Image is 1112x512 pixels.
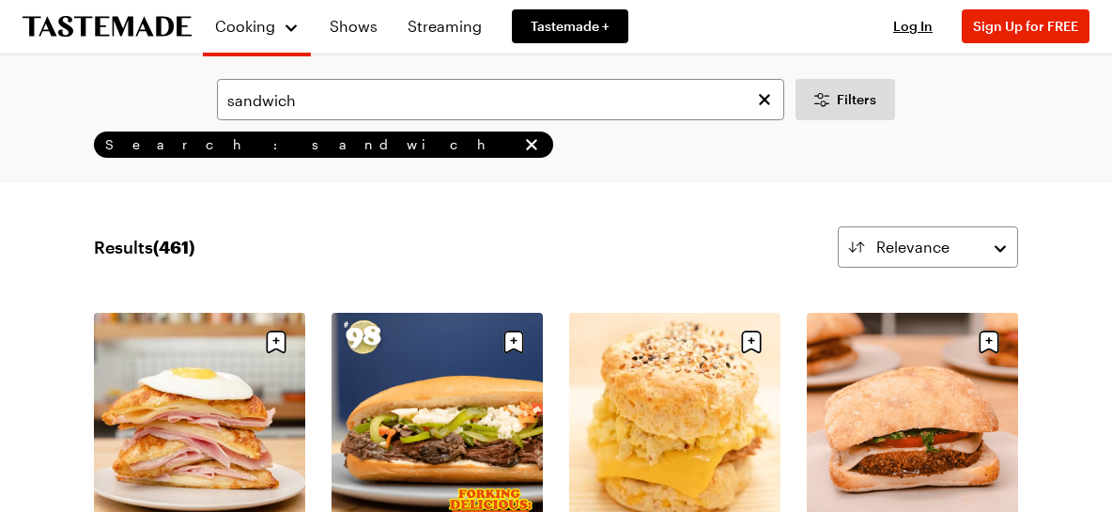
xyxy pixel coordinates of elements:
span: Log In [893,18,933,34]
button: Save recipe [971,324,1007,360]
span: ( 461 ) [153,237,194,257]
span: Tastemade + [531,17,610,36]
span: Search: sandwich [105,136,517,153]
button: remove Search: sandwich [521,134,542,155]
button: Save recipe [734,324,769,360]
button: Save recipe [258,324,294,360]
button: Save recipe [496,324,532,360]
button: Clear search [754,89,775,110]
button: Log In [875,17,950,36]
input: Search for a Recipe [217,79,784,120]
a: Tastemade + [512,9,628,43]
span: Sign Up for FREE [973,18,1078,34]
span: Cooking [215,17,275,35]
button: Sign Up for FREE [962,9,1089,43]
span: Results [94,234,194,260]
button: Cooking [214,8,300,45]
span: Filters [837,90,876,109]
a: To Tastemade Home Page [23,16,192,38]
span: Relevance [876,236,950,258]
button: Relevance [838,226,1018,268]
button: Desktop filters [795,79,895,120]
